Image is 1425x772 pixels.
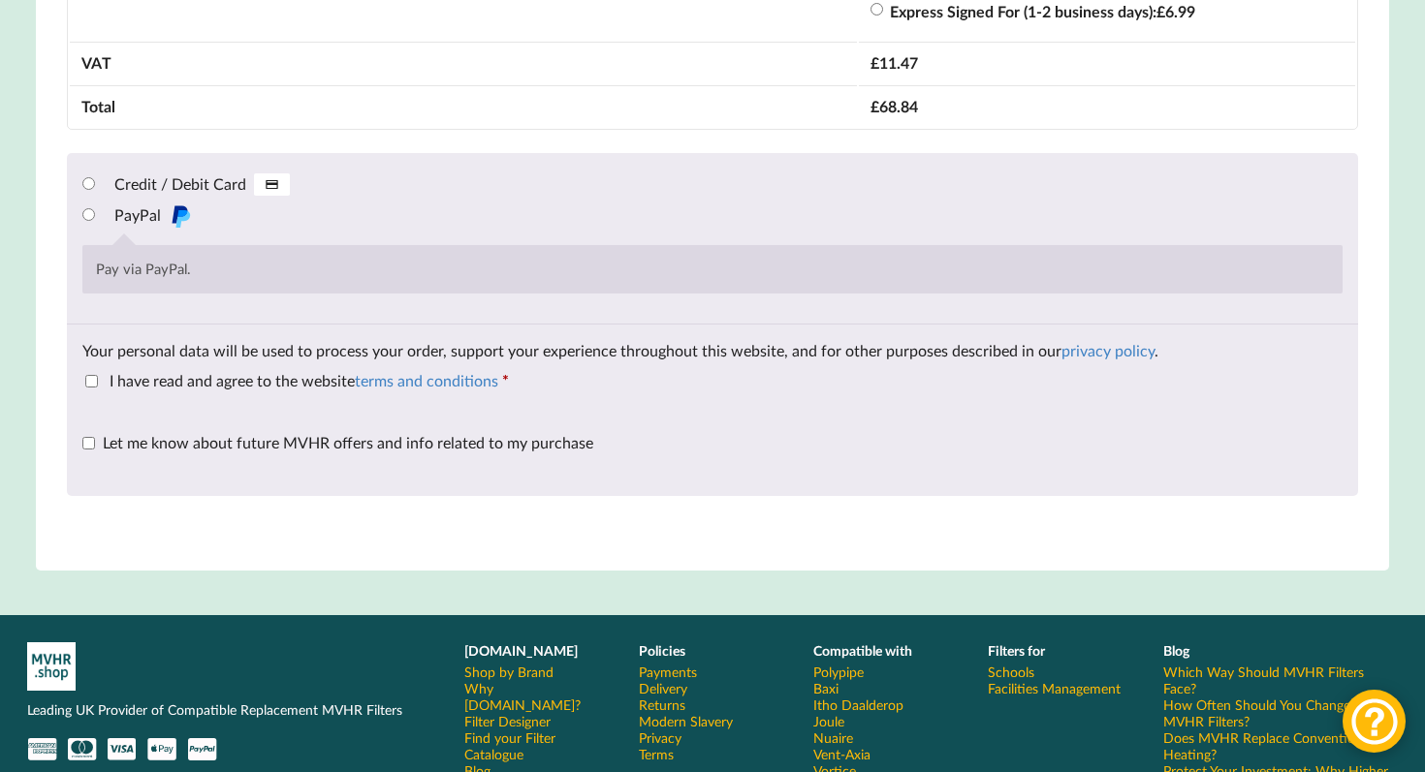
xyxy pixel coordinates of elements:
span: I have read and agree to the website [110,371,498,389]
img: Credit / Debit Card [254,173,290,197]
b: Policies [639,642,685,659]
label: Let me know about future MVHR offers and info related to my purchase [82,433,593,451]
a: Itho Daalderop [813,696,903,713]
a: Which Way Should MVHR Filters Face? [1163,664,1398,696]
a: Polypipe [813,664,864,680]
a: Shop by Brand [464,664,554,680]
b: Compatible with [813,642,912,659]
a: Privacy [639,729,681,746]
a: Schools [988,664,1034,680]
iframe: PayPal [67,502,1359,555]
a: Why [DOMAIN_NAME]? [464,680,612,713]
a: How Often Should You Change Your MVHR Filters? [1163,696,1398,729]
a: Terms [639,746,674,762]
a: Joule [813,713,844,729]
a: Filter Designer [464,713,551,729]
span: £ [871,53,879,72]
a: Does MVHR Replace Conventional Heating? [1163,729,1398,762]
label: PayPal [114,205,192,224]
th: Total [70,85,857,127]
th: VAT [70,42,857,83]
a: Catalogue [464,746,523,762]
b: Filters for [988,642,1045,659]
b: [DOMAIN_NAME] [464,642,578,659]
a: Find your Filter [464,729,555,746]
p: Your personal data will be used to process your order, support your experience throughout this we... [82,340,1344,362]
bdi: 68.84 [871,97,918,115]
input: Let me know about future MVHR offers and info related to my purchase [82,437,95,449]
bdi: 6.99 [1156,2,1195,20]
label: Express Signed For (1-2 business days): [890,2,1195,20]
a: Facilities Management [988,680,1121,696]
a: Nuaire [813,729,853,746]
label: Credit / Debit Card [114,174,290,193]
b: Blog [1163,642,1189,659]
img: PayPal [169,204,192,228]
a: terms and conditions [355,371,498,389]
span: 11.47 [871,53,918,72]
img: mvhr-inverted.png [27,642,76,691]
a: Vent-Axia [813,746,871,762]
abbr: required [502,371,509,389]
span: £ [871,97,879,115]
span: £ [1156,2,1165,20]
a: Payments [639,664,697,680]
p: Leading UK Provider of Compatible Replacement MVHR Filters [27,700,437,720]
input: I have read and agree to the websiteterms and conditions * [85,375,98,387]
a: privacy policy [1061,341,1155,359]
a: Baxi [813,680,839,696]
a: Delivery [639,680,687,696]
a: Modern Slavery [639,713,733,729]
p: Pay via PayPal. [96,259,1328,279]
a: Returns [639,696,685,713]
